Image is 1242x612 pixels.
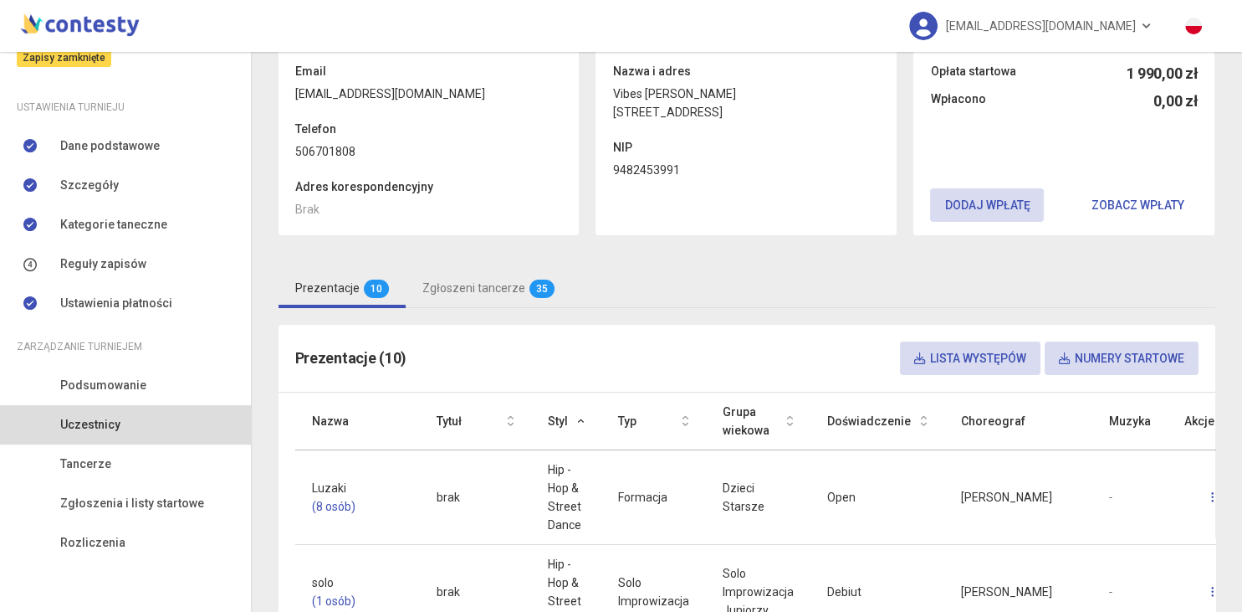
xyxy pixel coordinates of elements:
h5: 1 990,00 zł [1126,62,1198,85]
dd: Brak [295,200,563,219]
th: Muzyka [1092,393,1168,450]
td: Open [810,450,944,544]
td: brak [420,450,531,544]
span: - [1109,491,1112,504]
th: Grupa wiekowa [706,393,810,450]
td: [PERSON_NAME] [944,450,1092,544]
span: Tancerze [60,455,111,473]
span: Kategorie taneczne [60,215,167,234]
dd: 9482453991 [612,161,880,179]
th: Styl [531,393,601,450]
th: Choreograf [944,393,1092,450]
a: Prezentacje10 [279,269,406,308]
dd: [STREET_ADDRESS] [612,103,880,121]
button: Lista występów [900,342,1040,375]
span: 10 [364,280,389,298]
th: Doświadczenie [810,393,944,450]
span: [EMAIL_ADDRESS][DOMAIN_NAME] [946,8,1136,44]
span: solo [312,573,403,610]
button: Dodaj wpłatę [930,188,1044,222]
th: Nazwa [295,393,420,450]
span: Podsumowanie [60,376,146,394]
span: Uczestnicy [60,415,120,434]
dt: NIP [612,138,880,157]
span: Rozliczenia [60,533,125,552]
span: 35 [529,280,555,298]
dt: Nazwa i adres [612,62,880,80]
a: Zgłoszeni tancerze35 [406,269,571,308]
dd: [EMAIL_ADDRESS][DOMAIN_NAME] [295,85,563,103]
th: Tytuł [420,393,531,450]
td: Dzieci Starsze [706,450,810,544]
span: Opłata startowa [930,62,1015,85]
dd: Vibes [PERSON_NAME] [612,85,880,103]
span: Reguły zapisów [60,255,146,273]
th: Typ [601,393,706,450]
span: Wpłacono [930,90,985,113]
span: Luzaki [312,479,403,516]
dt: Telefon [295,120,563,138]
a: (1 osób) [312,592,403,610]
td: Hip - Hop & Street Dance [531,450,601,544]
td: Formacja [601,450,706,544]
span: - [1109,585,1112,599]
span: Zapisy zamknięte [17,49,111,67]
a: (8 osób) [312,497,403,516]
dt: Adres korespondencyjny [295,177,563,196]
span: Dane podstawowe [60,136,160,155]
th: Akcje [1168,393,1231,450]
dd: 506701808 [295,142,563,161]
img: number-4 [23,258,37,272]
span: Ustawienia płatności [60,294,172,312]
div: Ustawienia turnieju [17,98,234,116]
button: Numery startowe [1045,342,1199,375]
span: Zgłoszenia i listy startowe [60,494,204,512]
span: Zarządzanie turniejem [17,337,142,356]
h5: 0,00 zł [1153,90,1198,113]
button: Zobacz wpłaty [1076,188,1198,222]
dt: Email [295,62,563,80]
span: Prezentacje (10) [295,349,407,367]
span: Szczegóły [60,176,119,194]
